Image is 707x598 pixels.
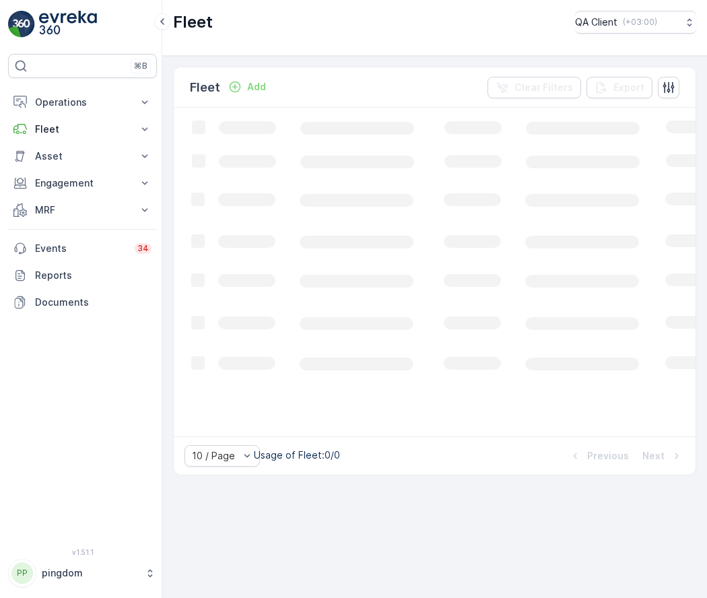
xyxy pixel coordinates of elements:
[247,80,266,94] p: Add
[8,197,157,224] button: MRF
[567,448,630,464] button: Previous
[137,243,149,254] p: 34
[8,548,157,556] span: v 1.51.1
[11,562,33,584] div: PP
[39,11,97,38] img: logo_light-DOdMpM7g.png
[641,448,685,464] button: Next
[642,449,665,463] p: Next
[8,170,157,197] button: Engagement
[35,149,130,163] p: Asset
[8,235,157,262] a: Events34
[487,77,581,98] button: Clear Filters
[8,262,157,289] a: Reports
[254,448,340,462] p: Usage of Fleet : 0/0
[613,81,644,94] p: Export
[575,15,617,29] p: QA Client
[586,77,652,98] button: Export
[35,123,130,136] p: Fleet
[8,89,157,116] button: Operations
[35,296,151,309] p: Documents
[8,116,157,143] button: Fleet
[587,449,629,463] p: Previous
[190,78,220,97] p: Fleet
[8,289,157,316] a: Documents
[514,81,573,94] p: Clear Filters
[223,79,271,95] button: Add
[575,11,696,34] button: QA Client(+03:00)
[35,203,130,217] p: MRF
[8,11,35,38] img: logo
[35,176,130,190] p: Engagement
[173,11,213,33] p: Fleet
[8,143,157,170] button: Asset
[35,269,151,282] p: Reports
[134,61,147,71] p: ⌘B
[8,559,157,587] button: PPpingdom
[42,566,138,580] p: pingdom
[35,242,127,255] p: Events
[35,96,130,109] p: Operations
[623,17,657,28] p: ( +03:00 )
